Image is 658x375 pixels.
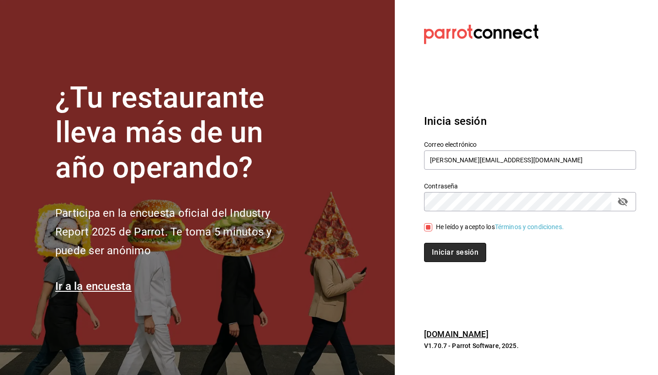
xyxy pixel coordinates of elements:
button: passwordField [615,194,631,209]
a: Términos y condiciones. [495,223,564,230]
div: He leído y acepto los [436,222,564,232]
label: Correo electrónico [424,141,636,147]
h1: ¿Tu restaurante lleva más de un año operando? [55,80,302,186]
h3: Inicia sesión [424,113,636,129]
button: Iniciar sesión [424,243,486,262]
a: [DOMAIN_NAME] [424,329,488,339]
h2: Participa en la encuesta oficial del Industry Report 2025 de Parrot. Te toma 5 minutos y puede se... [55,204,302,260]
label: Contraseña [424,182,636,189]
a: Ir a la encuesta [55,280,132,293]
p: V1.70.7 - Parrot Software, 2025. [424,341,636,350]
input: Ingresa tu correo electrónico [424,150,636,170]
